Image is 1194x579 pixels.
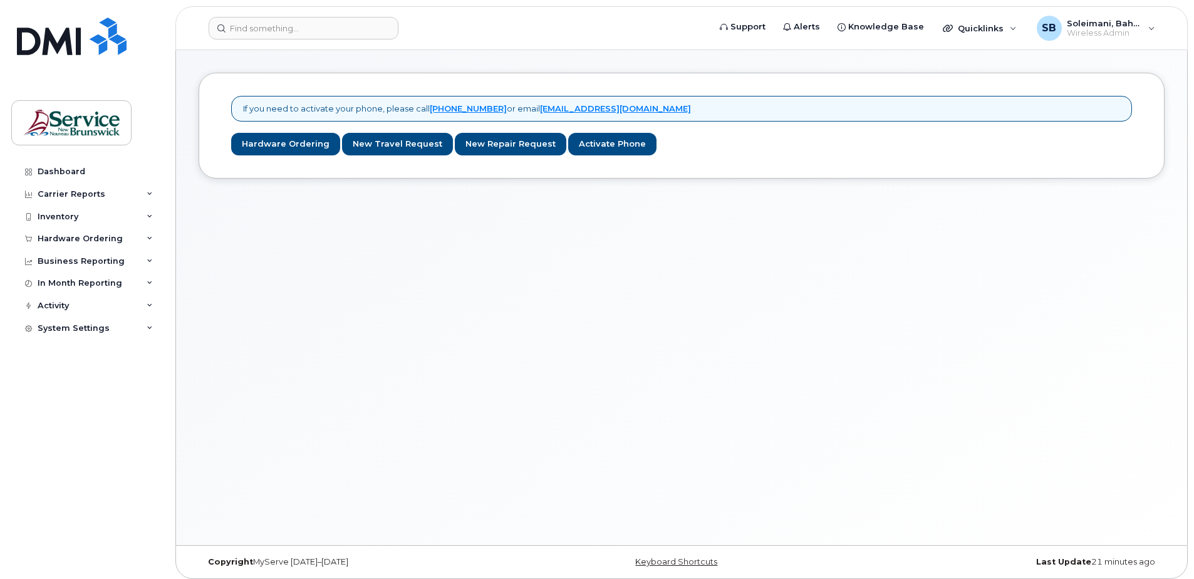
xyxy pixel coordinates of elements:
[231,133,340,156] a: Hardware Ordering
[540,103,691,113] a: [EMAIL_ADDRESS][DOMAIN_NAME]
[208,557,253,566] strong: Copyright
[568,133,657,156] a: Activate Phone
[199,557,521,567] div: MyServe [DATE]–[DATE]
[455,133,566,156] a: New Repair Request
[430,103,507,113] a: [PHONE_NUMBER]
[342,133,453,156] a: New Travel Request
[843,557,1165,567] div: 21 minutes ago
[243,103,691,115] p: If you need to activate your phone, please call or email
[635,557,717,566] a: Keyboard Shortcuts
[1036,557,1091,566] strong: Last Update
